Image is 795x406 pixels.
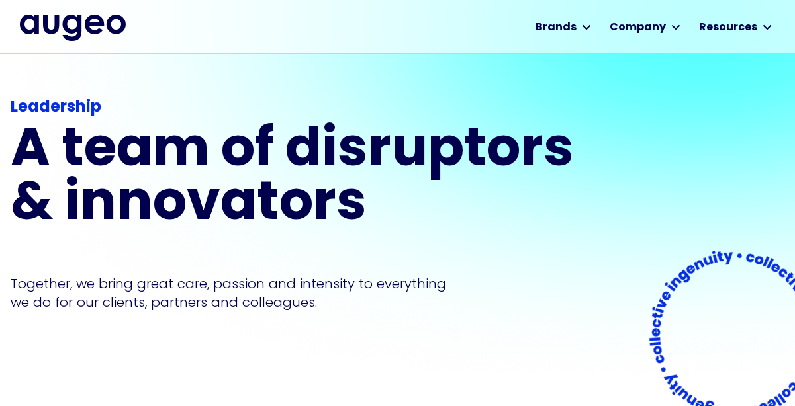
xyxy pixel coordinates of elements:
[20,15,126,41] a: home
[11,96,583,120] div: Leadership
[20,15,126,41] img: Augeo's full logo in midnight blue.
[11,125,583,232] h1: A team of disruptors & innovators
[11,274,466,311] p: Together, we bring great care, passion and intensity to everything we do for our clients, partner...
[610,20,666,36] div: Company
[536,20,577,36] div: Brands
[699,20,757,36] div: Resources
